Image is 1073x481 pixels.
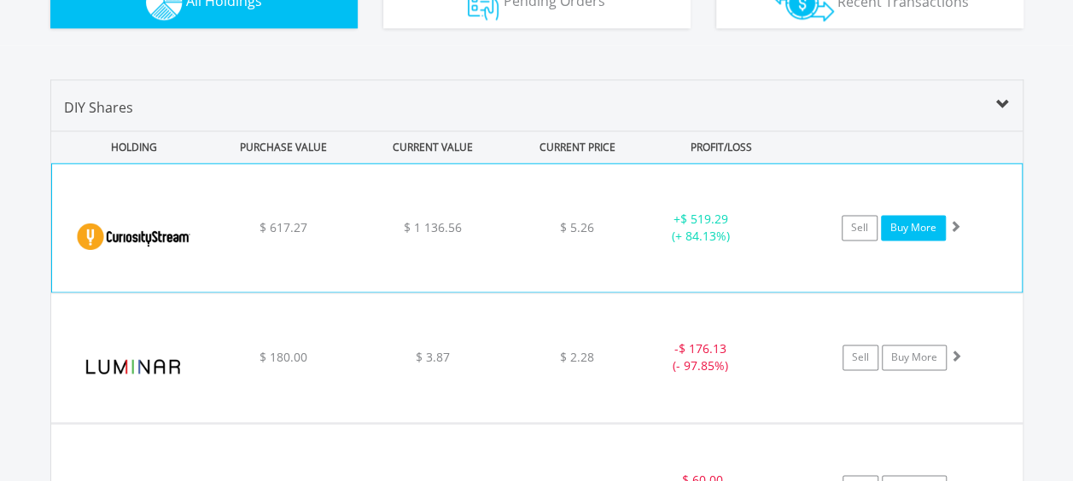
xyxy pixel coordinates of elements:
img: EQU.US.CURI.png [61,185,207,287]
div: HOLDING [52,131,207,163]
div: + (+ 84.13%) [636,211,764,245]
a: Sell [843,345,878,370]
div: - (- 97.85%) [637,340,766,374]
a: Sell [842,215,878,240]
div: PURCHASE VALUE [211,131,357,163]
span: $ 1 136.56 [404,219,462,235]
span: $ 176.13 [679,340,726,356]
span: DIY Shares [64,98,133,117]
div: CURRENT VALUE [360,131,506,163]
span: $ 617.27 [260,219,307,235]
span: $ 2.28 [560,349,594,365]
span: $ 519.29 [679,211,727,227]
a: Buy More [881,215,946,240]
span: $ 3.87 [416,349,450,365]
span: $ 180.00 [259,349,306,365]
div: PROFIT/LOSS [649,131,795,163]
div: CURRENT PRICE [509,131,644,163]
span: $ 5.26 [560,219,594,235]
img: EQU.US.LAZR.png [60,315,207,417]
a: Buy More [882,345,947,370]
